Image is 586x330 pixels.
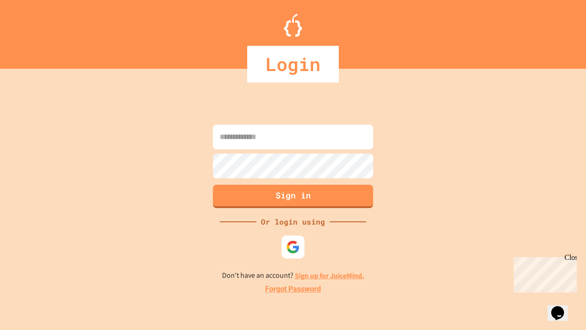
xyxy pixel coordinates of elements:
iframe: chat widget [510,253,577,292]
p: Don't have an account? [222,270,364,281]
iframe: chat widget [548,293,577,321]
div: Login [247,46,339,82]
div: Chat with us now!Close [4,4,63,58]
a: Sign up for JuiceMind. [295,271,364,280]
div: Or login using [256,216,330,227]
a: Forgot Password [265,284,321,295]
img: google-icon.svg [286,240,300,254]
img: Logo.svg [284,14,302,37]
button: Sign in [213,185,373,208]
